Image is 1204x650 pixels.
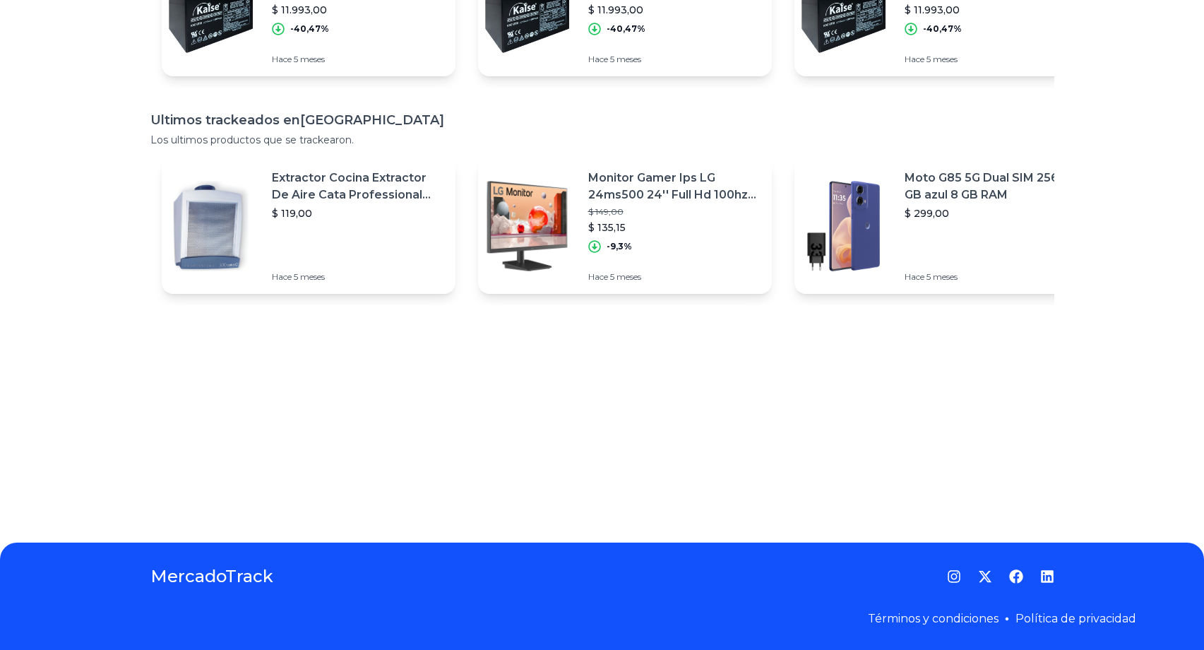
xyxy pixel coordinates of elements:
a: MercadoTrack [150,565,273,588]
p: -40,47% [923,23,962,35]
p: Hace 5 meses [588,54,761,65]
p: Hace 5 meses [272,54,444,65]
a: LinkedIn [1040,569,1054,584]
a: Featured imageMoto G85 5G Dual SIM 256 GB azul 8 GB RAM$ 299,00Hace 5 meses [794,158,1088,294]
p: Hace 5 meses [588,271,761,283]
p: $ 11.993,00 [588,3,761,17]
p: $ 135,15 [588,220,761,235]
p: $ 149,00 [588,206,761,218]
p: -40,47% [607,23,645,35]
img: Featured image [478,177,577,276]
a: Featured imageExtractor Cocina Extractor De Aire Cata Professional 500 Color Blanco$ 119,00Hace 5... [162,158,455,294]
p: $ 11.993,00 [905,3,1077,17]
p: $ 119,00 [272,206,444,220]
a: Facebook [1009,569,1023,584]
a: Política de privacidad [1015,612,1136,625]
img: Featured image [794,177,893,276]
p: Los ultimos productos que se trackearon. [150,133,1054,147]
p: -9,3% [607,241,632,252]
img: Featured image [162,177,261,276]
p: $ 11.993,00 [272,3,444,17]
a: Instagram [947,569,961,584]
p: Hace 5 meses [905,271,1077,283]
p: $ 299,00 [905,206,1077,220]
h1: Ultimos trackeados en [GEOGRAPHIC_DATA] [150,110,1054,130]
p: Monitor Gamer Ips LG 24ms500 24'' Full Hd 100hz Action Sync [588,170,761,203]
a: Featured imageMonitor Gamer Ips LG 24ms500 24'' Full Hd 100hz Action Sync$ 149,00$ 135,15-9,3%Hac... [478,158,772,294]
p: Extractor Cocina Extractor De Aire Cata Professional 500 Color Blanco [272,170,444,203]
a: Términos y condiciones [868,612,999,625]
a: Twitter [978,569,992,584]
p: Hace 5 meses [905,54,1077,65]
p: Moto G85 5G Dual SIM 256 GB azul 8 GB RAM [905,170,1077,203]
p: -40,47% [290,23,329,35]
p: Hace 5 meses [272,271,444,283]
